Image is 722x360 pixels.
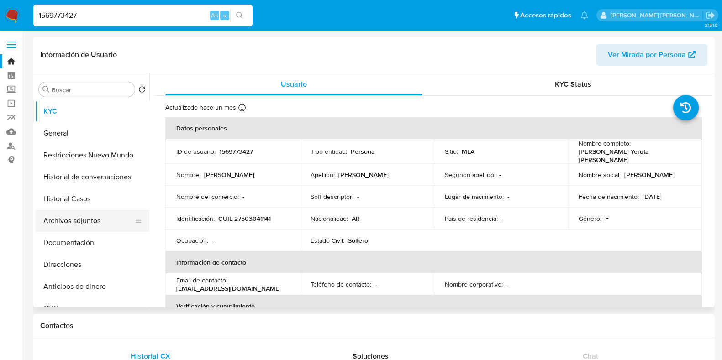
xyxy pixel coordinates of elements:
p: Email de contacto : [176,276,227,284]
p: Nacionalidad : [311,214,348,223]
button: Buscar [42,86,50,93]
th: Verificación y cumplimiento [165,295,702,317]
p: Fecha de nacimiento : [579,193,639,201]
h1: Contactos [40,321,707,330]
span: Usuario [281,79,307,89]
button: search-icon [230,9,249,22]
p: Nombre completo : [579,139,631,147]
th: Datos personales [165,117,702,139]
p: - [506,280,508,288]
p: [PERSON_NAME] [624,171,675,179]
p: Soft descriptor : [311,193,353,201]
p: - [375,280,377,288]
p: Sitio : [445,147,458,156]
p: - [501,214,503,223]
p: ID de usuario : [176,147,216,156]
p: [PERSON_NAME] Yeruta [PERSON_NAME] [579,147,687,164]
span: Accesos rápidos [520,10,571,20]
span: KYC Status [555,79,591,89]
p: - [507,193,509,201]
p: noelia.huarte@mercadolibre.com [611,11,703,20]
p: - [242,193,244,201]
p: - [499,171,501,179]
button: Documentación [35,232,149,254]
p: [DATE] [643,193,662,201]
button: Historial de conversaciones [35,166,149,188]
button: Direcciones [35,254,149,276]
p: Nombre del comercio : [176,193,239,201]
p: Tipo entidad : [311,147,347,156]
p: [PERSON_NAME] [338,171,389,179]
p: Nombre corporativo : [445,280,503,288]
span: Ver Mirada por Persona [608,44,686,66]
p: AR [352,214,360,223]
button: CVU [35,297,149,319]
p: Segundo apellido : [445,171,495,179]
p: F [605,214,609,223]
h1: Información de Usuario [40,50,117,59]
p: MLA [462,147,474,156]
p: Nombre social : [579,171,621,179]
p: Identificación : [176,214,215,223]
p: Género : [579,214,601,223]
th: Información de contacto [165,251,702,273]
p: [EMAIL_ADDRESS][DOMAIN_NAME] [176,284,281,292]
button: Volver al orden por defecto [138,86,146,96]
button: General [35,122,149,144]
span: s [223,11,226,20]
p: Apellido : [311,171,335,179]
p: Soltero [348,236,368,245]
a: Salir [706,10,715,20]
p: 1569773427 [219,147,253,156]
p: Estado Civil : [311,236,344,245]
button: Anticipos de dinero [35,276,149,297]
p: Persona [351,147,375,156]
p: Ocupación : [176,236,208,245]
button: Ver Mirada por Persona [596,44,707,66]
input: Buscar [52,86,131,94]
a: Notificaciones [580,11,588,19]
p: - [357,193,359,201]
p: Lugar de nacimiento : [445,193,504,201]
p: CUIL 27503041141 [218,214,271,223]
button: Historial Casos [35,188,149,210]
p: - [212,236,214,245]
button: KYC [35,100,149,122]
input: Buscar usuario o caso... [33,10,253,21]
p: Nombre : [176,171,200,179]
span: Alt [211,11,218,20]
p: [PERSON_NAME] [204,171,254,179]
button: Archivos adjuntos [35,210,142,232]
p: País de residencia : [445,214,498,223]
p: Teléfono de contacto : [311,280,371,288]
button: Restricciones Nuevo Mundo [35,144,149,166]
p: Actualizado hace un mes [165,103,236,112]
